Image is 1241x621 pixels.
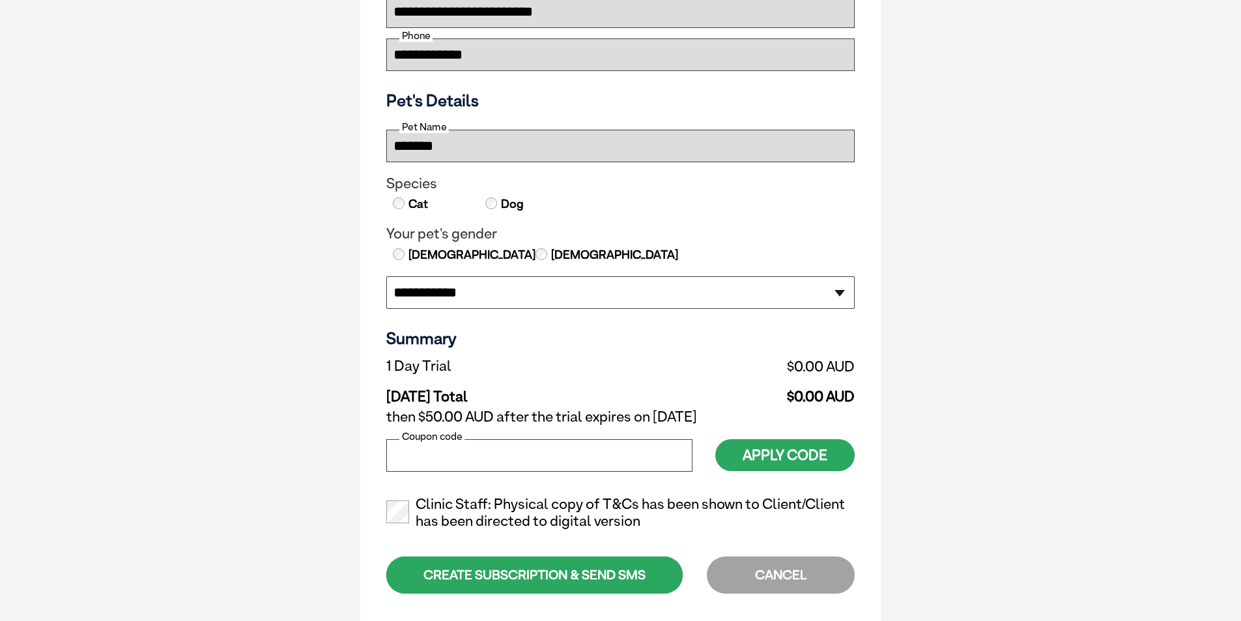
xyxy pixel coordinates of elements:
label: Phone [399,30,433,42]
input: Clinic Staff: Physical copy of T&Cs has been shown to Client/Client has been directed to digital ... [386,500,409,523]
div: CANCEL [707,556,855,594]
button: Apply Code [715,439,855,471]
h3: Pet's Details [381,91,860,110]
h3: Summary [386,328,855,348]
legend: Species [386,175,855,192]
td: 1 Day Trial [386,354,641,378]
div: CREATE SUBSCRIPTION & SEND SMS [386,556,683,594]
td: $0.00 AUD [641,354,855,378]
legend: Your pet's gender [386,225,855,242]
label: Clinic Staff: Physical copy of T&Cs has been shown to Client/Client has been directed to digital ... [386,496,855,530]
td: then $50.00 AUD after the trial expires on [DATE] [386,405,855,429]
td: [DATE] Total [386,378,641,405]
td: $0.00 AUD [641,378,855,405]
label: Coupon code [399,431,464,442]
